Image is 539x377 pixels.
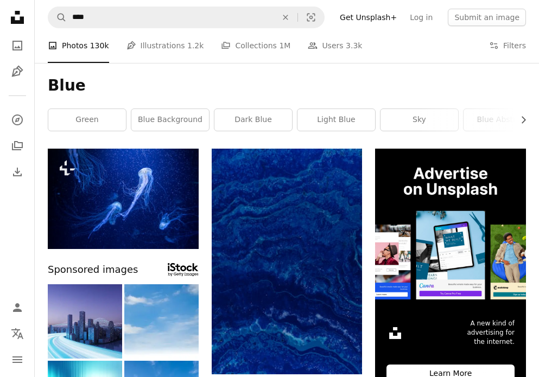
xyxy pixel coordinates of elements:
[333,9,403,26] a: Get Unsplash+
[7,135,28,157] a: Collections
[7,35,28,56] a: Photos
[48,7,67,28] button: Search Unsplash
[375,149,526,299] img: file-1635990755334-4bfd90f37242image
[386,324,404,342] img: file-1631306537910-2580a29a3cfcimage
[298,7,324,28] button: Visual search
[279,40,290,52] span: 1M
[7,297,28,318] a: Log in / Sign up
[48,76,526,95] h1: Blue
[489,28,526,63] button: Filters
[48,284,122,359] img: High Speed Data Streaming Through Cityscape - Smart City, Digital Transformation, Network Technology
[48,149,199,249] img: a group of jellyfish swimming in the ocean
[381,109,458,131] a: sky
[212,149,363,375] img: body of water
[513,109,526,131] button: scroll list to the right
[7,323,28,344] button: Language
[48,7,325,28] form: Find visuals sitewide
[214,109,292,131] a: dark blue
[448,9,526,26] button: Submit an image
[7,161,28,183] a: Download History
[126,28,204,63] a: Illustrations 1.2k
[465,319,515,346] span: A new kind of advertising for the internet.
[308,28,362,63] a: Users 3.3k
[124,284,199,359] img: Sky Cloud Blue Background Paronama Web Cloudy summer Winter Season Day, Light Beauty Horizon Spri...
[346,40,362,52] span: 3.3k
[48,194,199,203] a: a group of jellyfish swimming in the ocean
[403,9,439,26] a: Log in
[212,257,363,266] a: body of water
[7,61,28,82] a: Illustrations
[7,349,28,370] button: Menu
[274,7,297,28] button: Clear
[221,28,290,63] a: Collections 1M
[297,109,375,131] a: light blue
[48,109,126,131] a: green
[131,109,209,131] a: blue background
[7,109,28,131] a: Explore
[48,262,138,278] span: Sponsored images
[187,40,204,52] span: 1.2k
